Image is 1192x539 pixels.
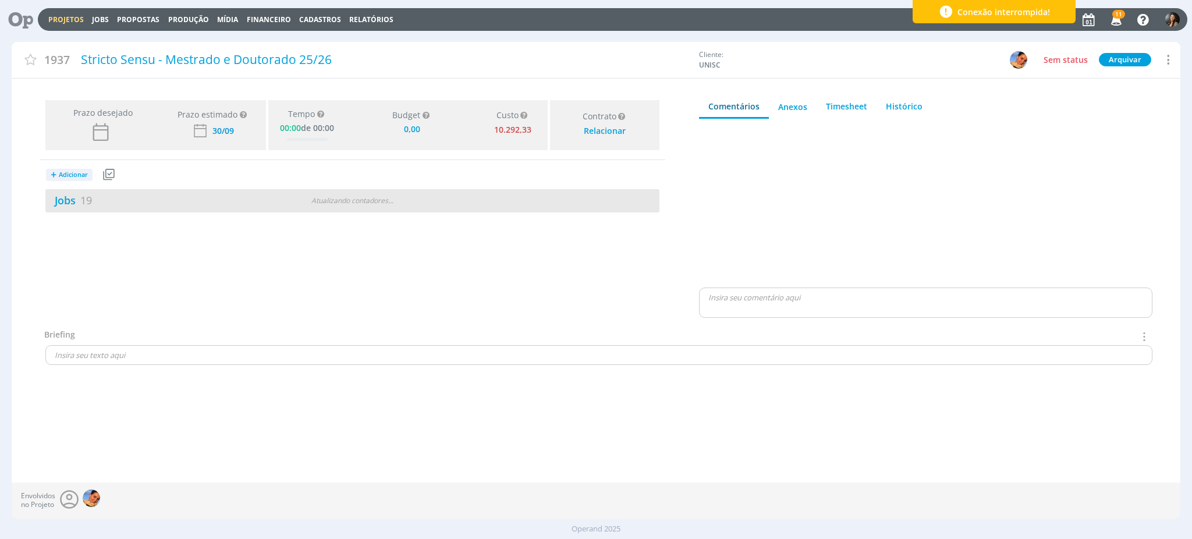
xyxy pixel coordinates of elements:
[280,121,334,133] div: de 00:00
[699,49,980,70] div: Cliente:
[69,107,133,119] span: Prazo desejado
[1041,53,1091,67] button: Sem status
[113,15,163,24] button: Propostas
[247,15,291,24] a: Financeiro
[489,120,536,137] div: 10.292,33
[957,6,1050,18] span: Conexão interrompida!
[1099,53,1151,66] button: Arquivar
[51,169,56,181] span: +
[44,328,75,345] div: Briefing
[88,15,112,24] button: Jobs
[1010,51,1027,69] img: L
[46,169,93,181] button: +Adicionar
[48,15,84,24] a: Projetos
[217,15,238,24] a: Mídia
[45,193,92,207] a: Jobs
[92,15,109,24] a: Jobs
[253,196,452,206] div: Atualizando contadores
[349,15,393,24] a: Relatórios
[817,95,877,117] a: Timesheet
[212,127,234,135] div: 30/09
[280,122,301,133] span: 00:00
[44,51,70,68] span: 1937
[392,196,393,205] span: .
[45,15,87,24] button: Projetos
[214,15,242,24] button: Mídia
[346,15,397,24] button: Relatórios
[165,15,212,24] button: Produção
[699,95,769,119] a: Comentários
[296,15,345,24] button: Cadastros
[288,109,315,119] span: Tempo
[59,171,88,179] span: Adicionar
[390,196,392,205] span: .
[1009,51,1028,69] button: L
[392,111,432,120] div: Budget
[45,165,100,185] button: +Adicionar
[1165,12,1180,27] img: B
[583,112,628,122] div: Contrato
[299,15,341,24] span: Cadastros
[778,101,807,113] div: Anexos
[877,95,932,117] a: Histórico
[45,189,659,212] a: Jobs19Atualizando contadores..
[1104,9,1127,30] button: 11
[21,492,55,509] span: Envolvidos no Projeto
[584,126,626,136] div: Relacionar
[117,15,159,24] span: Propostas
[178,108,237,120] div: Prazo estimado
[80,193,92,207] span: 19
[1165,9,1180,30] button: B
[83,490,100,507] img: L
[1044,54,1088,65] span: Sem status
[243,15,295,24] button: Financeiro
[168,15,209,24] a: Produção
[1112,10,1125,19] span: 11
[699,60,786,70] span: UNISC
[496,111,530,120] div: Custo
[77,47,693,73] div: Stricto Sensu - Mestrado e Doutorado 25/26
